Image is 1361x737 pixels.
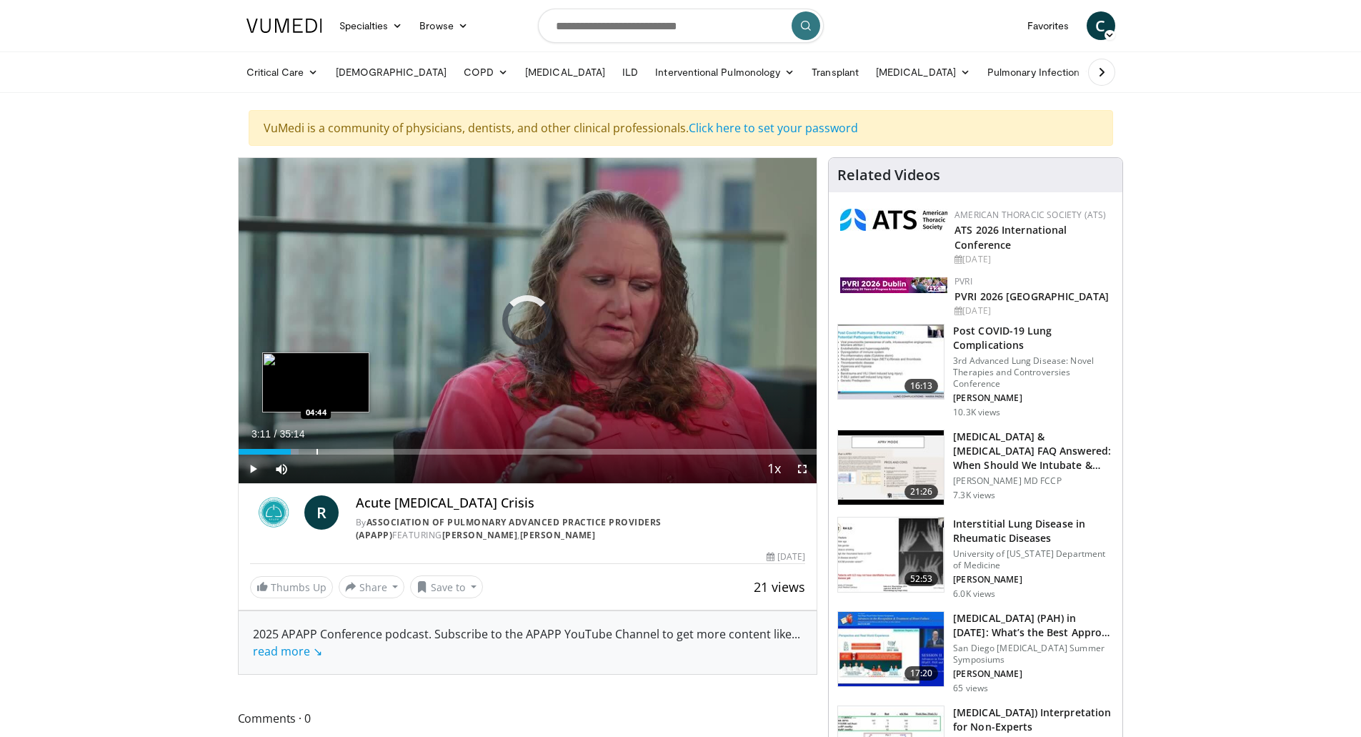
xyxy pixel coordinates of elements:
img: Association of Pulmonary Advanced Practice Providers (APAPP) [250,495,299,530]
a: Critical Care [238,58,327,86]
h4: Related Videos [837,167,940,184]
span: 16:13 [904,379,939,393]
video-js: Video Player [239,158,817,484]
a: Association of Pulmonary Advanced Practice Providers (APAPP) [356,516,662,541]
button: Fullscreen [788,455,817,483]
div: [DATE] [767,550,805,563]
a: [PERSON_NAME] [442,529,518,541]
a: ILD [614,58,647,86]
a: [MEDICAL_DATA] [867,58,979,86]
div: [DATE] [954,305,1111,317]
a: American Thoracic Society (ATS) [954,209,1106,221]
button: Playback Rate [759,455,788,483]
p: 7.3K views [953,490,995,501]
p: San Diego [MEDICAL_DATA] Summer Symposiums [953,643,1114,666]
img: 33783847-ac93-4ca7-89f8-ccbd48ec16ca.webp.150x105_q85_autocrop_double_scale_upscale_version-0.2.jpg [840,277,947,293]
span: ... [253,626,800,659]
p: University of [US_STATE] Department of Medicine [953,548,1114,571]
button: Mute [267,455,296,483]
a: read more ↘ [253,643,322,659]
h3: Interstitial Lung Disease in Rheumatic Diseases [953,517,1114,545]
div: 2025 APAPP Conference podcast. Subscribe to the APAPP YouTube Channel to get more content like [253,625,803,660]
a: [DEMOGRAPHIC_DATA] [327,58,455,86]
img: image.jpeg [262,352,369,412]
h4: Acute [MEDICAL_DATA] Crisis [356,495,806,511]
div: VuMedi is a community of physicians, dentists, and other clinical professionals. [249,110,1113,146]
p: [PERSON_NAME] [953,574,1114,585]
img: 26f678e4-4e89-4aa0-bcfd-d0ab778d816e.150x105_q85_crop-smart_upscale.jpg [838,612,944,686]
span: Comments 0 [238,709,818,728]
span: 52:53 [904,572,939,586]
h3: [MEDICAL_DATA] & [MEDICAL_DATA] FAQ Answered: When Should We Intubate & How Do We Adj… [953,430,1114,473]
button: Play [239,455,267,483]
a: [MEDICAL_DATA] [517,58,614,86]
a: Interventional Pulmonology [647,58,803,86]
p: [PERSON_NAME] [953,392,1114,404]
a: C [1087,11,1115,40]
input: Search topics, interventions [538,9,824,43]
span: 21 views [754,578,805,595]
a: Thumbs Up [250,576,333,598]
a: PVRI [954,275,972,287]
a: Transplant [803,58,867,86]
a: [PERSON_NAME] [520,529,596,541]
div: Progress Bar [239,449,817,455]
a: PVRI 2026 [GEOGRAPHIC_DATA] [954,290,1109,303]
button: Save to [410,575,483,598]
span: 17:20 [904,666,939,681]
h3: [MEDICAL_DATA] (PAH) in [DATE]: What’s the Best Appro… [953,611,1114,640]
a: Browse [411,11,477,40]
a: Click here to set your password [689,120,858,136]
p: [PERSON_NAME] MD FCCP [953,475,1114,487]
span: 3:11 [251,428,271,440]
a: 52:53 Interstitial Lung Disease in Rheumatic Diseases University of [US_STATE] Department of Medi... [837,517,1114,600]
a: ATS 2026 International Conference [954,223,1067,252]
span: 35:14 [279,428,304,440]
img: VuMedi Logo [246,19,322,33]
p: 65 views [953,683,988,694]
span: / [274,428,277,440]
a: COPD [455,58,517,86]
a: 21:26 [MEDICAL_DATA] & [MEDICAL_DATA] FAQ Answered: When Should We Intubate & How Do We Adj… [PER... [837,430,1114,505]
h3: [MEDICAL_DATA]) Interpretation for Non-Experts [953,706,1114,734]
div: By FEATURING , [356,516,806,542]
a: 17:20 [MEDICAL_DATA] (PAH) in [DATE]: What’s the Best Appro… San Diego [MEDICAL_DATA] Summer Symp... [837,611,1114,694]
a: Favorites [1019,11,1078,40]
p: 3rd Advanced Lung Disease: Novel Therapies and Controversies Conference [953,355,1114,390]
h3: Post COVID-19 Lung Complications [953,324,1114,352]
a: R [304,495,339,530]
p: 10.3K views [953,407,1000,418]
p: [PERSON_NAME] [953,668,1114,680]
img: 667297da-f7fe-4586-84bf-5aeb1aa9adcb.150x105_q85_crop-smart_upscale.jpg [838,325,944,399]
a: Pulmonary Infection [979,58,1102,86]
img: 0f7493d4-2bdb-4f17-83da-bd9accc2ebef.150x105_q85_crop-smart_upscale.jpg [838,430,944,505]
a: 16:13 Post COVID-19 Lung Complications 3rd Advanced Lung Disease: Novel Therapies and Controversi... [837,324,1114,418]
span: 21:26 [904,485,939,499]
img: 9d501fbd-9974-4104-9b57-c5e924c7b363.150x105_q85_crop-smart_upscale.jpg [838,518,944,592]
img: 31f0e357-1e8b-4c70-9a73-47d0d0a8b17d.png.150x105_q85_autocrop_double_scale_upscale_version-0.2.jpg [840,209,947,231]
a: Specialties [331,11,412,40]
button: Share [339,575,405,598]
p: 6.0K views [953,588,995,600]
div: [DATE] [954,253,1111,266]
